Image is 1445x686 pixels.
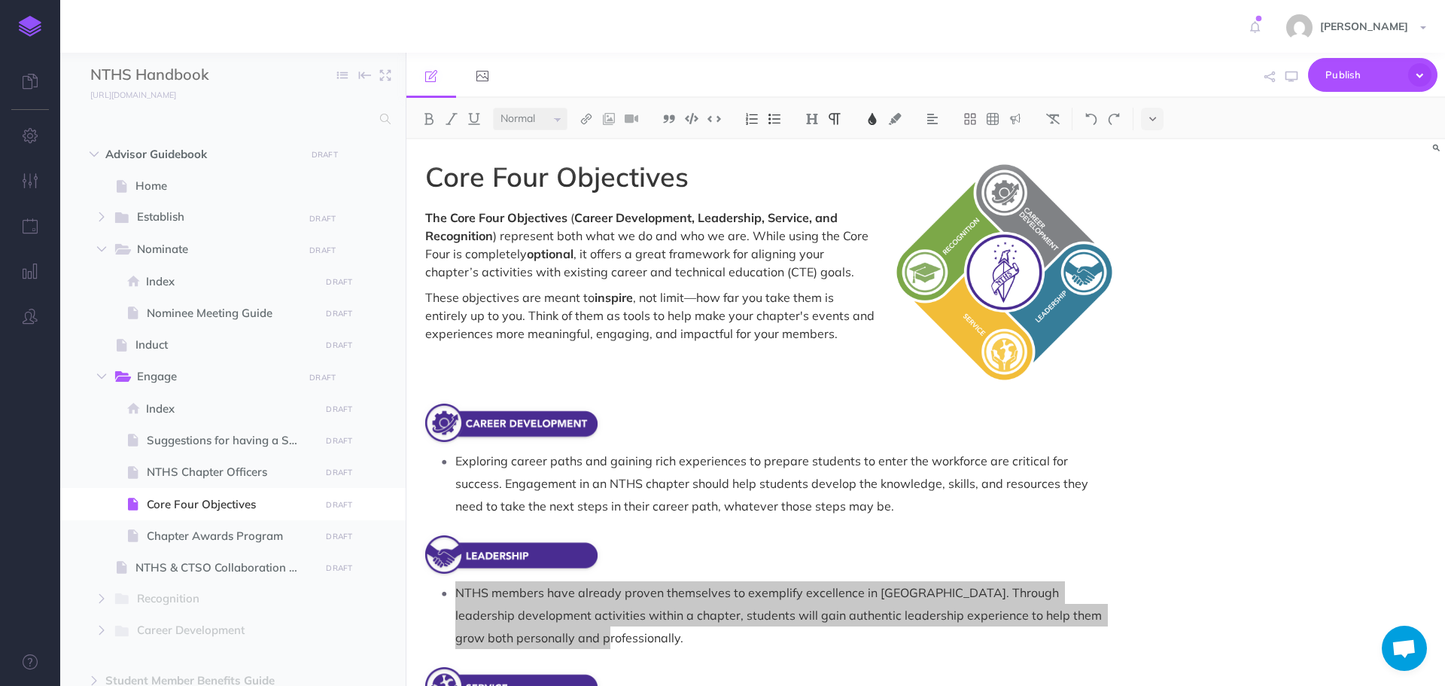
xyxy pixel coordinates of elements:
[894,162,1115,383] img: jCKyluAjRk6B7sx0ttDD.png
[147,463,315,481] span: NTHS Chapter Officers
[326,340,352,350] small: DRAFT
[137,367,293,387] span: Engage
[326,532,352,541] small: DRAFT
[135,559,315,577] span: NTHS & CTSO Collaboration Guide
[137,208,293,227] span: Establish
[137,590,293,609] span: Recognition
[926,113,939,125] img: Alignment dropdown menu button
[147,431,315,450] span: Suggestions for having a Successful Chapter
[570,210,574,225] span: (
[1008,113,1022,125] img: Callout dropdown menu button
[1382,626,1427,671] div: Open chat
[312,150,338,160] small: DRAFT
[146,273,315,291] span: Index
[326,500,352,510] small: DRAFT
[146,400,315,418] span: Index
[147,495,315,514] span: Core Four Objectives
[425,246,854,279] span: , it offers a great framework for aligning your chapter’s activities with existing career and tec...
[309,245,336,255] small: DRAFT
[90,64,267,87] input: Documentation Name
[595,290,633,305] span: inspire
[707,113,721,124] img: Inline code button
[304,242,342,259] button: DRAFT
[445,113,458,125] img: Italic button
[865,113,879,125] img: Text color button
[137,240,293,260] span: Nominate
[425,290,595,305] span: These objectives are meant to
[425,160,689,194] span: Core Four Objectives
[768,113,781,125] img: Unordered list button
[1313,20,1416,33] span: [PERSON_NAME]
[326,436,352,446] small: DRAFT
[60,87,191,102] a: [URL][DOMAIN_NAME]
[321,305,358,322] button: DRAFT
[309,373,336,383] small: DRAFT
[321,496,358,514] button: DRAFT
[304,369,342,386] button: DRAFT
[1308,58,1437,92] button: Publish
[425,210,841,243] span: Career Development, Leadership, Service, and Recognition
[1107,113,1121,125] img: Redo
[309,214,336,224] small: DRAFT
[580,113,593,125] img: Link button
[1046,113,1060,125] img: Clear styles button
[19,16,41,37] img: logo-mark.svg
[425,290,878,341] span: , not limit—how far you take them is entirely up to you. Think of them as tools to help make your...
[425,228,872,261] span: ) represent both what we do and who we are. While using the Core Four is completely
[105,145,297,163] span: Advisor Guidebook
[90,105,371,133] input: Search
[1325,63,1401,87] span: Publish
[888,113,902,125] img: Text background color button
[625,113,638,125] img: Add video button
[321,432,358,450] button: DRAFT
[326,563,352,573] small: DRAFT
[986,113,999,125] img: Create table button
[467,113,481,125] img: Underline button
[422,113,436,125] img: Bold button
[326,309,352,319] small: DRAFT
[147,527,315,545] span: Chapter Awards Program
[326,277,352,287] small: DRAFT
[745,113,759,125] img: Ordered list button
[1286,14,1313,41] img: e15ca27c081d2886606c458bc858b488.jpg
[90,90,176,100] small: [URL][DOMAIN_NAME]
[455,453,1091,514] span: Exploring career paths and gaining rich experiences to prepare students to enter the workforce ar...
[455,585,1105,645] span: NTHS members have already proven themselves to exemplify excellence in [GEOGRAPHIC_DATA]. Through...
[662,113,676,125] img: Blockquote button
[135,177,315,195] span: Home
[425,404,598,442] img: mkmDEulyHBybJLOsgLhr.png
[135,336,315,354] span: Induct
[321,337,358,354] button: DRAFT
[304,210,342,227] button: DRAFT
[425,210,567,225] span: The Core Four Objectives
[805,113,819,125] img: Headings dropdown button
[326,404,352,414] small: DRAFT
[425,535,598,574] img: BR9rOKNo7W13eauyXjW4.png
[1085,113,1098,125] img: Undo
[321,559,358,577] button: DRAFT
[321,464,358,481] button: DRAFT
[326,468,352,477] small: DRAFT
[527,246,573,261] span: optional
[306,146,343,163] button: DRAFT
[321,401,358,418] button: DRAFT
[602,113,616,125] img: Add image button
[321,273,358,291] button: DRAFT
[685,113,698,124] img: Code block button
[137,621,293,641] span: Career Development
[828,113,841,125] img: Paragraph button
[147,304,315,322] span: Nominee Meeting Guide
[321,528,358,545] button: DRAFT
